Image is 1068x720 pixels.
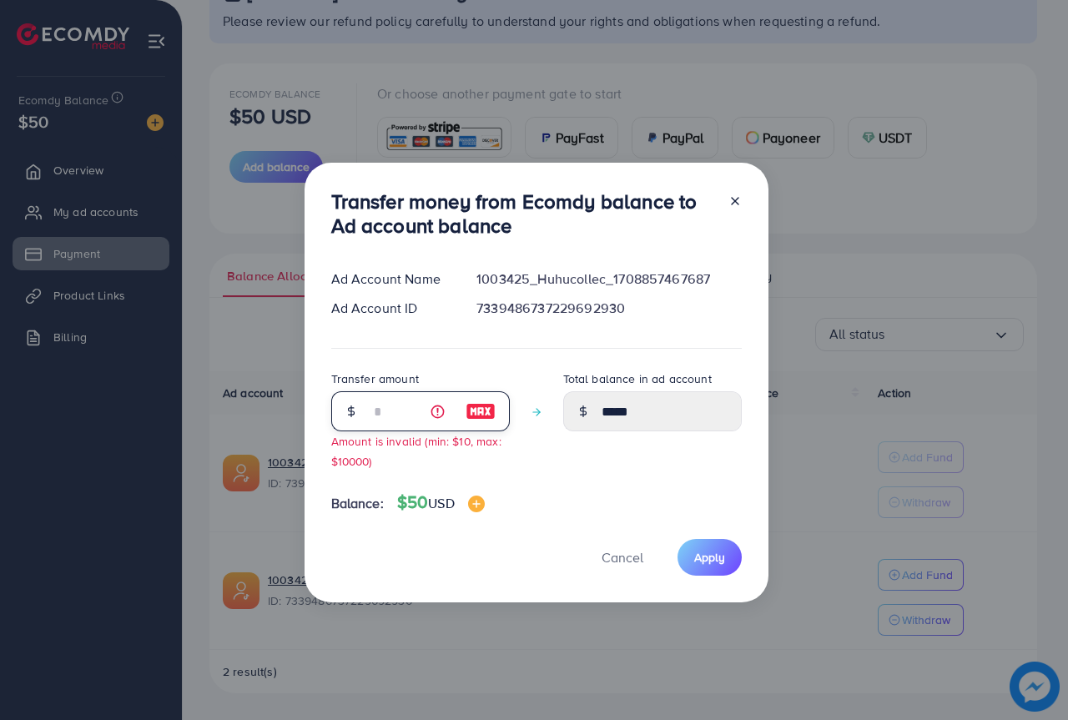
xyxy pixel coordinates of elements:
label: Transfer amount [331,370,419,387]
img: image [466,401,496,421]
span: USD [428,494,454,512]
small: Amount is invalid (min: $10, max: $10000) [331,433,501,468]
span: Cancel [602,548,643,566]
button: Apply [678,539,742,575]
label: Total balance in ad account [563,370,712,387]
div: 1003425_Huhucollec_1708857467687 [463,269,754,289]
h3: Transfer money from Ecomdy balance to Ad account balance [331,189,715,238]
span: Apply [694,549,725,566]
div: Ad Account Name [318,269,464,289]
button: Cancel [581,539,664,575]
span: Balance: [331,494,384,513]
div: Ad Account ID [318,299,464,318]
div: 7339486737229692930 [463,299,754,318]
img: image [468,496,485,512]
h4: $50 [397,492,485,513]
